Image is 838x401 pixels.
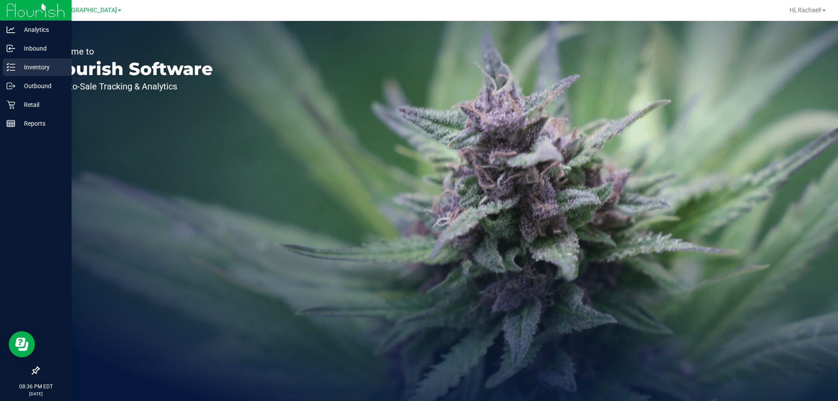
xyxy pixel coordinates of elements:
[57,7,117,14] span: [GEOGRAPHIC_DATA]
[47,47,213,56] p: Welcome to
[15,99,68,110] p: Retail
[47,82,213,91] p: Seed-to-Sale Tracking & Analytics
[7,100,15,109] inline-svg: Retail
[7,63,15,72] inline-svg: Inventory
[7,82,15,90] inline-svg: Outbound
[15,43,68,54] p: Inbound
[15,81,68,91] p: Outbound
[7,44,15,53] inline-svg: Inbound
[47,60,213,78] p: Flourish Software
[15,118,68,129] p: Reports
[15,24,68,35] p: Analytics
[4,383,68,391] p: 08:36 PM EDT
[7,119,15,128] inline-svg: Reports
[790,7,821,14] span: Hi, Rachael!
[15,62,68,72] p: Inventory
[4,391,68,397] p: [DATE]
[7,25,15,34] inline-svg: Analytics
[9,331,35,357] iframe: Resource center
